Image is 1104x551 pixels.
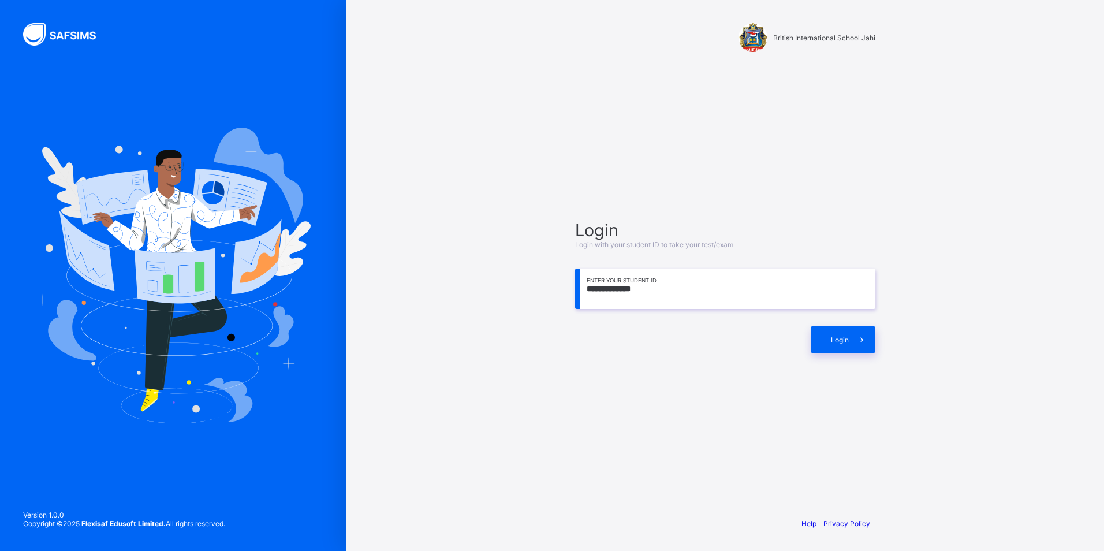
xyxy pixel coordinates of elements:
[823,519,870,528] a: Privacy Policy
[575,220,875,240] span: Login
[81,519,166,528] strong: Flexisaf Edusoft Limited.
[36,128,311,423] img: Hero Image
[23,23,110,46] img: SAFSIMS Logo
[831,336,849,344] span: Login
[23,511,225,519] span: Version 1.0.0
[575,240,733,249] span: Login with your student ID to take your test/exam
[23,519,225,528] span: Copyright © 2025 All rights reserved.
[801,519,816,528] a: Help
[773,33,875,42] span: British International School Jahi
